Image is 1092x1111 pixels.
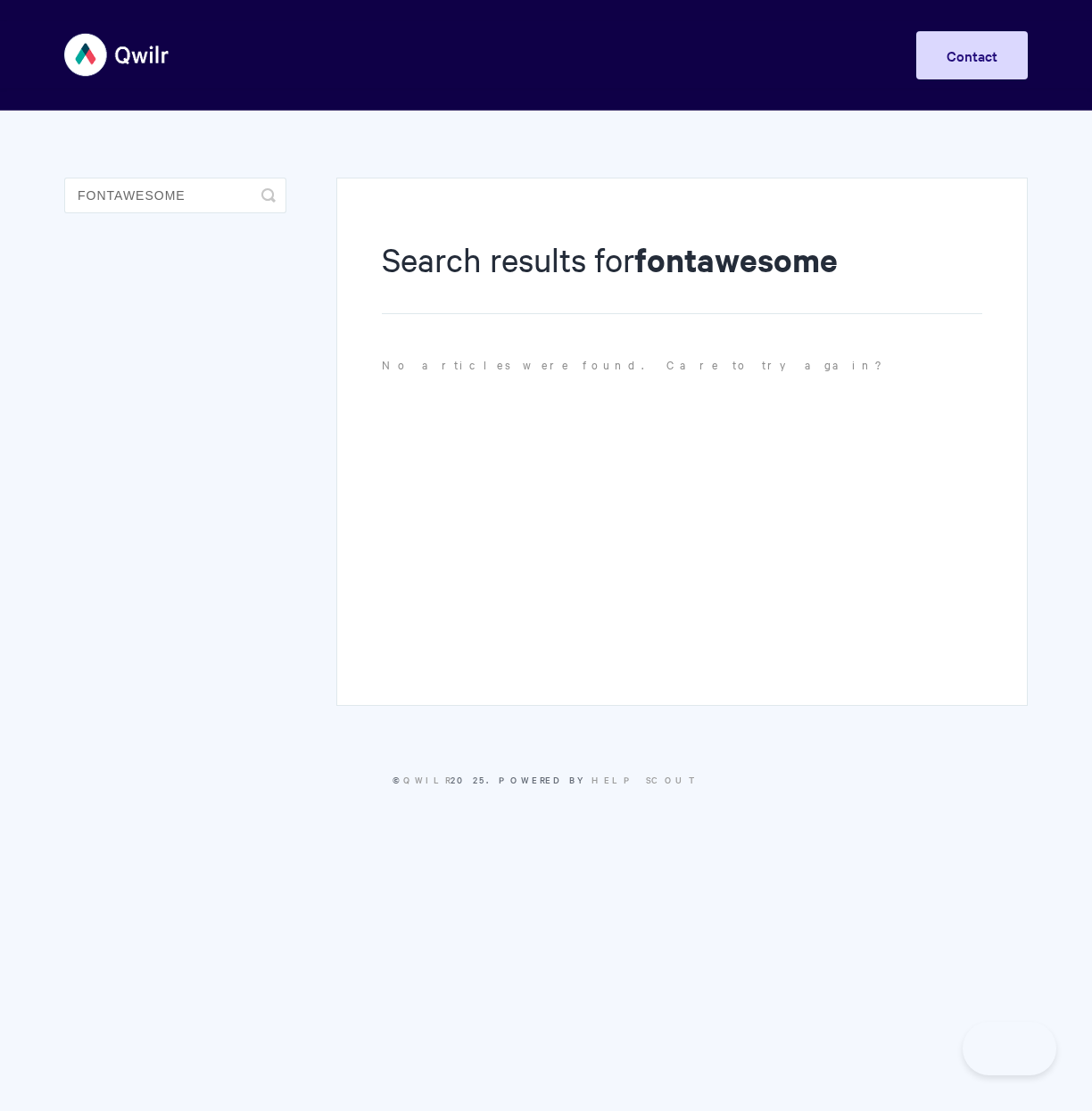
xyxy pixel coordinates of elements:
[64,178,286,213] input: Search
[591,773,699,786] a: Help Scout
[634,237,838,281] strong: fontawesome
[403,773,451,786] a: Qwilr
[382,355,982,375] p: No articles were found. Care to try again?
[499,773,699,786] span: Powered by
[382,236,982,314] h1: Search results for
[64,772,1028,788] p: © 2025.
[916,31,1028,79] a: Contact
[963,1022,1056,1075] iframe: Toggle Customer Support
[64,21,170,88] img: Qwilr Help Center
